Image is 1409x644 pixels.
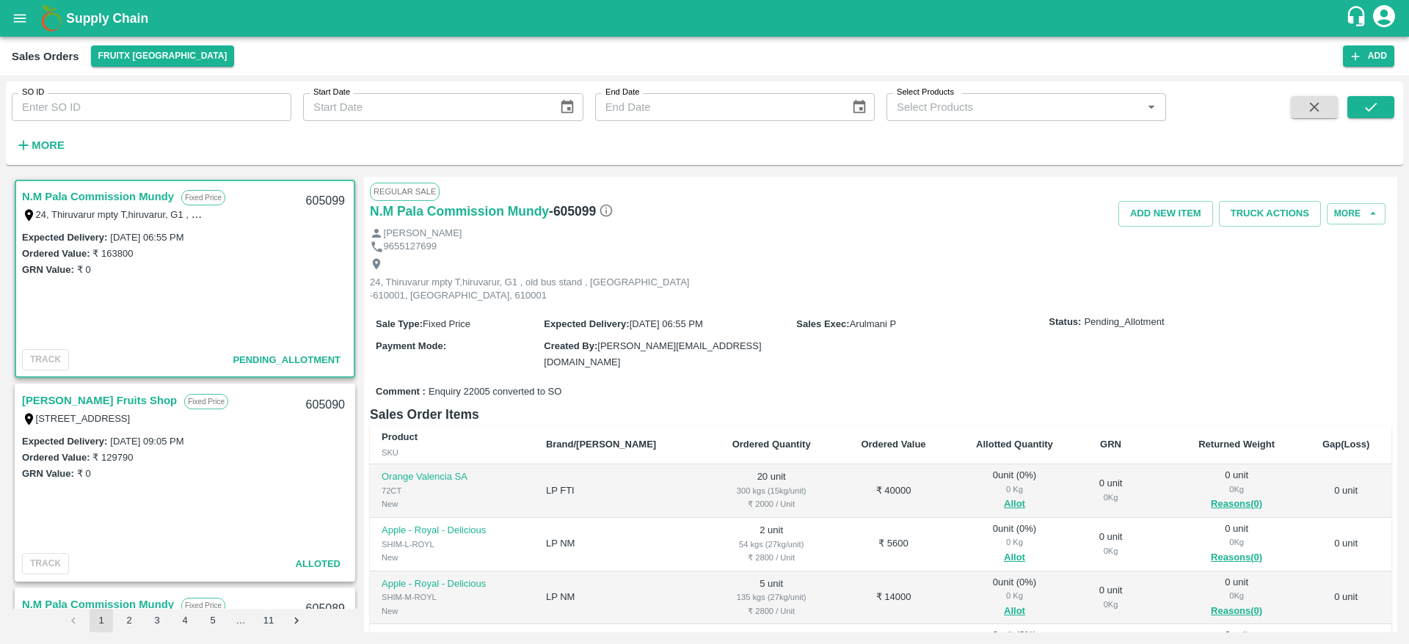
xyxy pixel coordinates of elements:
div: 605090 [297,388,354,422]
label: GRN Value: [22,264,74,275]
div: New [382,497,523,511]
label: [DATE] 09:05 PM [110,436,183,447]
label: End Date [605,87,639,98]
b: Supply Chain [66,11,148,26]
button: Reasons(0) [1184,549,1289,566]
label: ₹ 0 [77,468,91,479]
p: Fixed Price [181,598,225,613]
p: Fixed Price [181,190,225,205]
h6: N.M Pala Commission Mundy [370,201,549,222]
label: Comment : [376,385,426,399]
button: Reasons(0) [1184,496,1289,513]
div: New [382,551,523,564]
div: account of current user [1371,3,1397,34]
td: 5 unit [706,571,837,625]
label: ₹ 129790 [92,452,133,463]
td: 0 unit [1300,464,1391,518]
p: Apple - Royal - Delicious [382,524,523,538]
input: Start Date [303,93,547,121]
label: Sales Exec : [796,318,849,329]
div: 0 Kg [1184,535,1289,549]
label: Status: [1049,315,1081,329]
div: SHIM-L-ROYL [382,538,523,551]
a: Supply Chain [66,8,1345,29]
button: Choose date [845,93,873,121]
b: Product [382,431,418,442]
button: Open [1142,98,1161,117]
button: Add [1343,45,1394,67]
td: LP NM [534,571,706,625]
label: [DATE] 06:55 PM [110,232,183,243]
div: 0 unit [1184,576,1289,620]
div: 0 unit [1184,522,1289,566]
button: Go to page 2 [117,609,141,632]
label: [STREET_ADDRESS] [36,413,131,424]
label: Payment Mode : [376,340,446,351]
div: New [382,604,523,618]
p: 9655127699 [384,240,437,254]
label: Sale Type : [376,318,423,329]
span: [DATE] 06:55 PM [630,318,703,329]
a: N.M Pala Commission Mundy [22,187,174,206]
label: Created By : [544,340,597,351]
button: Truck Actions [1219,201,1321,227]
label: Select Products [897,87,954,98]
label: Start Date [313,87,350,98]
button: Go to next page [285,609,308,632]
button: Add NEW ITEM [1118,201,1213,227]
p: [PERSON_NAME] [384,227,462,241]
label: Expected Delivery : [22,232,107,243]
b: Ordered Quantity [732,439,811,450]
label: Ordered Value: [22,248,90,259]
div: 0 Kg [1184,483,1289,496]
td: 0 unit [1300,571,1391,625]
label: 24, Thiruvarur mpty T,hiruvarur, G1 , old bus stand , [GEOGRAPHIC_DATA] -610001, [GEOGRAPHIC_DATA... [36,208,535,220]
div: customer-support [1345,5,1371,32]
span: Regular Sale [370,183,440,200]
button: open drawer [3,1,37,35]
span: [PERSON_NAME][EMAIL_ADDRESS][DOMAIN_NAME] [544,340,761,367]
td: ₹ 5600 [837,518,950,571]
div: 0 Kg [1091,598,1131,611]
p: 24, Thiruvarur mpty T,hiruvarur, G1 , old bus stand , [GEOGRAPHIC_DATA] -610001, [GEOGRAPHIC_DATA... [370,276,700,303]
div: 135 kgs (27kg/unit) [718,590,825,604]
b: GRN [1100,439,1121,450]
button: Go to page 5 [201,609,225,632]
div: … [229,614,252,628]
td: LP NM [534,518,706,571]
p: Orange Valencia SA [382,470,523,484]
label: Ordered Value: [22,452,90,463]
div: SHIM-M-ROYL [382,590,523,604]
div: 605099 [297,184,354,219]
label: Expected Delivery : [22,436,107,447]
td: 2 unit [706,518,837,571]
input: End Date [595,93,840,121]
img: logo [37,4,66,33]
label: ₹ 0 [77,264,91,275]
div: 0 unit [1091,477,1131,504]
div: ₹ 2800 / Unit [718,604,825,618]
div: 0 Kg [962,483,1068,496]
input: Select Products [891,98,1137,117]
label: ₹ 163800 [92,248,133,259]
button: Select DC [91,45,235,67]
div: 0 unit ( 0 %) [962,469,1068,513]
div: 0 Kg [1091,491,1131,504]
a: [PERSON_NAME] Fruits Shop [22,391,177,410]
div: 0 unit [1091,584,1131,611]
div: 0 unit [1091,530,1131,557]
button: Allot [1004,496,1025,513]
div: 605089 [297,592,354,626]
span: Enquiry 22005 converted to SO [429,385,561,399]
input: Enter SO ID [12,93,291,121]
span: Pending_Allotment [233,354,341,365]
div: 0 Kg [1091,544,1131,557]
p: Fixed Price [184,394,228,409]
button: Reasons(0) [1184,603,1289,620]
div: ₹ 2800 / Unit [718,551,825,564]
a: N.M Pala Commission Mundy [22,595,174,614]
label: SO ID [22,87,44,98]
button: page 1 [90,609,113,632]
div: 0 Kg [962,535,1068,549]
b: Ordered Value [861,439,925,450]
